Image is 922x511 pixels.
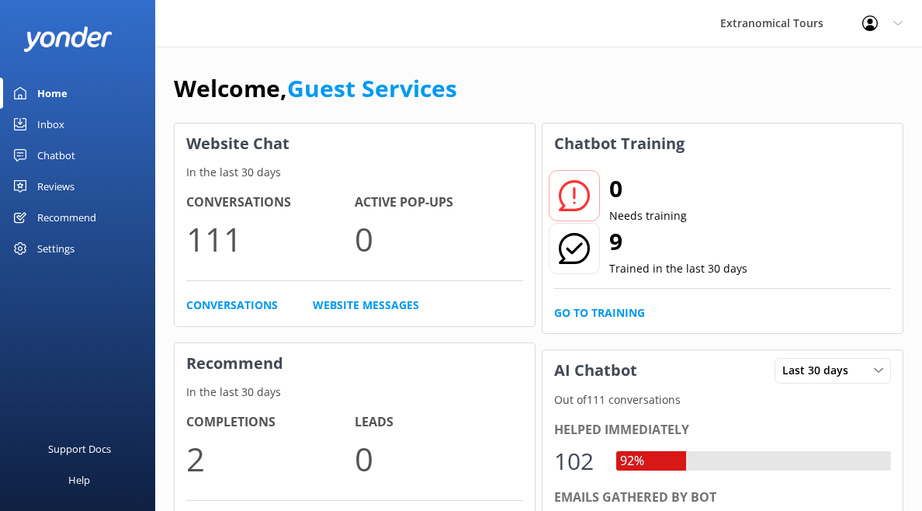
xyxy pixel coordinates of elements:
[37,233,75,264] div: Settings
[37,140,75,171] div: Chatbot
[609,260,747,277] p: Trained in the last 30 days
[37,78,68,109] div: Home
[37,202,96,233] div: Recommend
[175,123,535,164] h3: Website Chat
[609,170,687,207] h2: 0
[186,193,355,213] h4: Conversations
[542,123,696,164] h3: Chatbot Training
[554,443,601,480] div: 102
[554,488,891,508] div: Emails gathered by bot
[175,164,535,181] p: In the last 30 days
[609,223,747,260] h2: 9
[186,433,355,485] p: 2
[609,207,687,224] p: Needs training
[186,297,278,314] a: Conversations
[542,350,649,391] h3: AI Chatbot
[782,362,858,379] span: Last 30 days
[287,72,457,104] a: Guest Services
[355,213,523,265] p: 0
[175,384,535,401] p: In the last 30 days
[355,412,523,433] h4: Leads
[554,420,891,440] div: Helped immediately
[554,304,645,322] a: Go to Training
[355,193,523,213] h4: Active Pop-ups
[616,451,648,471] div: 92%
[174,70,457,107] h1: Welcome,
[186,412,355,433] h4: Completions
[48,433,111,464] div: Support Docs
[37,171,75,202] div: Reviews
[37,109,64,140] div: Inbox
[175,343,535,384] h3: Recommend
[542,391,903,408] p: Out of 111 conversations
[186,213,355,265] p: 111
[23,26,113,52] img: yonder-white-logo.png
[313,297,419,314] a: Website Messages
[355,433,523,485] p: 0
[68,464,90,495] div: Help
